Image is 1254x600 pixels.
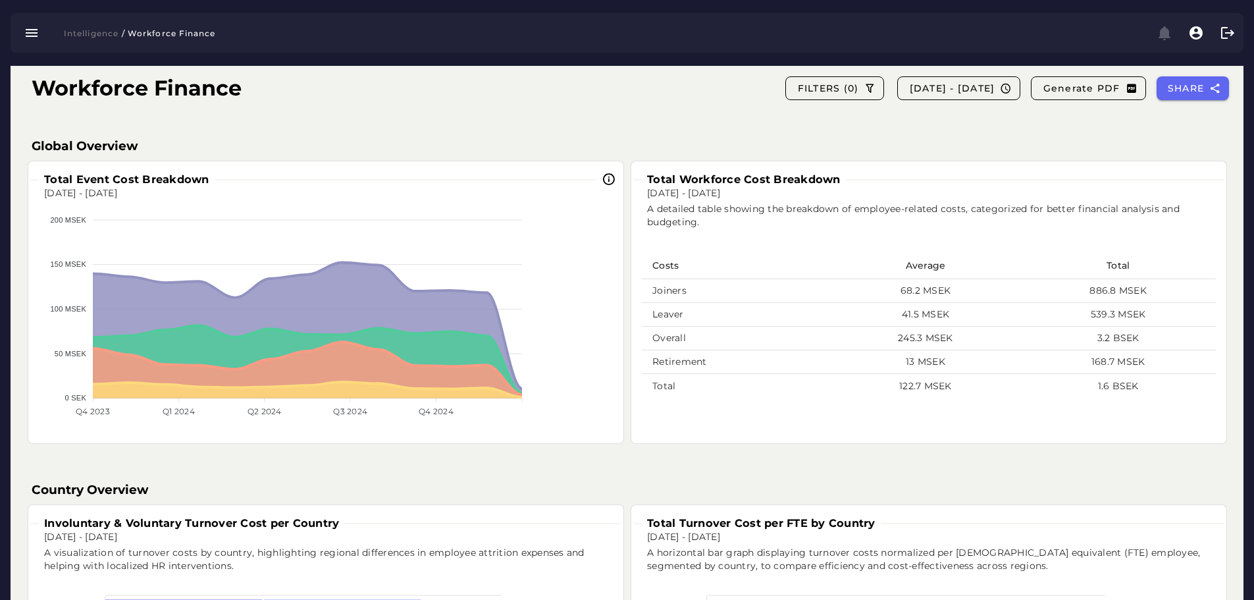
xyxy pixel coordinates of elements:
[830,303,1020,327] td: 41.5 MSEK
[50,305,86,313] tspan: 100 MSEK
[39,516,344,531] h3: Involuntary & Voluntary Turnover Cost per Country
[642,172,846,187] h3: Total Workforce Cost Breakdown
[642,516,881,531] h3: Total Turnover Cost per FTE by Country
[50,261,86,269] tspan: 150 MSEK
[830,327,1020,350] td: 245.3 MSEK
[248,406,282,416] tspan: Q2 2024
[333,406,367,416] tspan: Q3 2024
[1042,82,1120,94] span: Generate PDF
[642,374,830,398] td: Total
[121,28,215,38] span: / Workforce Finance
[1020,350,1216,374] td: 168.7 MSEK
[639,195,1224,237] div: A detailed table showing the breakdown of employee-related costs, categorized for better financia...
[908,82,995,94] span: [DATE] - [DATE]
[1157,76,1230,100] button: SHARE
[1020,327,1216,350] td: 3.2 BSEK
[642,350,830,374] td: Retirement
[163,406,195,416] tspan: Q1 2024
[830,374,1020,398] td: 122.7 MSEK
[55,24,118,42] button: Intelligence
[36,539,621,581] div: A visualization of turnover costs by country, highlighting regional differences in employee attri...
[1020,253,1216,279] th: Total
[32,137,1222,155] h3: Global Overview
[830,253,1020,279] th: Average
[50,216,86,224] tspan: 200 MSEK
[642,303,830,327] td: Leaver
[63,28,118,38] span: Intelligence
[65,395,87,402] tspan: 0 SEK
[76,406,110,416] tspan: Q4 2023
[39,172,215,187] h3: Total Event Cost Breakdown
[785,76,884,100] button: FILTERS (0)
[118,24,223,42] button: / Workforce Finance
[797,82,858,94] span: FILTERS (0)
[32,481,1222,499] h3: Country Overview
[642,327,830,350] td: Overall
[642,253,830,279] th: Costs
[1020,279,1216,303] td: 886.8 MSEK
[639,539,1224,581] div: A horizontal bar graph displaying turnover costs normalized per [DEMOGRAPHIC_DATA] equivalent (FT...
[32,72,242,104] h1: Workforce Finance
[1031,76,1145,100] button: Generate PDF
[419,406,454,416] tspan: Q4 2024
[897,76,1020,100] button: [DATE] - [DATE]
[642,279,830,303] td: Joiners
[1020,303,1216,327] td: 539.3 MSEK
[1020,374,1216,398] td: 1.6 BSEK
[830,350,1020,374] td: 13 MSEK
[1167,82,1205,94] span: SHARE
[830,279,1020,303] td: 68.2 MSEK
[55,350,87,358] tspan: 50 MSEK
